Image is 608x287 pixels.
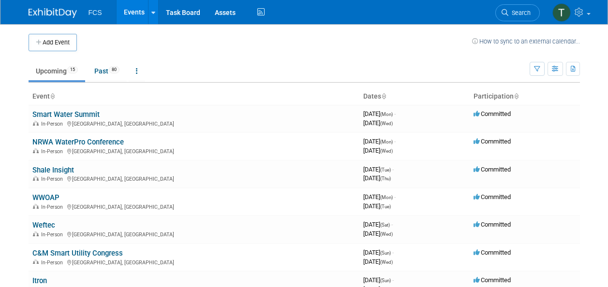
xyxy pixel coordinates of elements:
span: (Mon) [380,112,393,117]
a: WWOAP [32,193,59,202]
span: - [394,138,396,145]
span: [DATE] [363,249,394,256]
span: Committed [474,138,511,145]
span: (Tue) [380,204,391,209]
span: (Mon) [380,195,393,200]
span: [DATE] [363,147,393,154]
span: (Wed) [380,231,393,237]
th: Participation [470,88,580,105]
span: (Sun) [380,278,391,283]
a: How to sync to an external calendar... [472,38,580,45]
a: Past80 [87,62,127,80]
span: - [392,249,394,256]
a: Weftec [32,221,55,230]
a: Upcoming15 [29,62,85,80]
a: Smart Water Summit [32,110,100,119]
span: - [392,276,394,284]
span: [DATE] [363,276,394,284]
div: [GEOGRAPHIC_DATA], [GEOGRAPHIC_DATA] [32,119,356,127]
div: [GEOGRAPHIC_DATA], [GEOGRAPHIC_DATA] [32,258,356,266]
img: In-Person Event [33,259,39,264]
img: In-Person Event [33,148,39,153]
span: [DATE] [363,110,396,117]
span: - [391,221,393,228]
a: NRWA WaterPro Conference [32,138,124,146]
span: (Wed) [380,259,393,265]
img: In-Person Event [33,176,39,181]
span: [DATE] [363,258,393,265]
span: [DATE] [363,174,391,182]
span: In-Person [41,259,66,266]
span: Committed [474,249,511,256]
span: Committed [474,110,511,117]
span: In-Person [41,148,66,155]
span: - [392,166,394,173]
span: [DATE] [363,166,394,173]
span: [DATE] [363,230,393,237]
span: (Wed) [380,121,393,126]
span: [DATE] [363,193,396,201]
span: (Mon) [380,139,393,144]
span: (Tue) [380,167,391,172]
span: In-Person [41,176,66,182]
span: [DATE] [363,138,396,145]
span: - [394,193,396,201]
span: In-Person [41,121,66,127]
span: Committed [474,221,511,228]
img: In-Person Event [33,231,39,236]
span: [DATE] [363,202,391,210]
th: Event [29,88,359,105]
img: In-Person Event [33,204,39,209]
span: 15 [67,66,78,73]
div: [GEOGRAPHIC_DATA], [GEOGRAPHIC_DATA] [32,230,356,238]
img: Tommy Raye [552,3,571,22]
img: In-Person Event [33,121,39,126]
span: In-Person [41,204,66,210]
th: Dates [359,88,470,105]
a: Sort by Participation Type [514,92,519,100]
span: (Wed) [380,148,393,154]
a: C&M Smart Utility Congress [32,249,123,258]
span: - [394,110,396,117]
a: Search [495,4,540,21]
span: FCS [89,9,102,16]
button: Add Event [29,34,77,51]
span: Committed [474,276,511,284]
span: (Thu) [380,176,391,181]
div: [GEOGRAPHIC_DATA], [GEOGRAPHIC_DATA] [32,202,356,210]
span: (Sun) [380,250,391,256]
span: Committed [474,193,511,201]
a: Itron [32,276,47,285]
span: Committed [474,166,511,173]
a: Sort by Start Date [381,92,386,100]
span: (Sat) [380,222,390,228]
img: ExhibitDay [29,8,77,18]
span: [DATE] [363,119,393,127]
span: 80 [109,66,119,73]
a: Shale Insight [32,166,74,174]
div: [GEOGRAPHIC_DATA], [GEOGRAPHIC_DATA] [32,147,356,155]
span: [DATE] [363,221,393,228]
a: Sort by Event Name [50,92,55,100]
span: Search [508,9,531,16]
div: [GEOGRAPHIC_DATA], [GEOGRAPHIC_DATA] [32,174,356,182]
span: In-Person [41,231,66,238]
